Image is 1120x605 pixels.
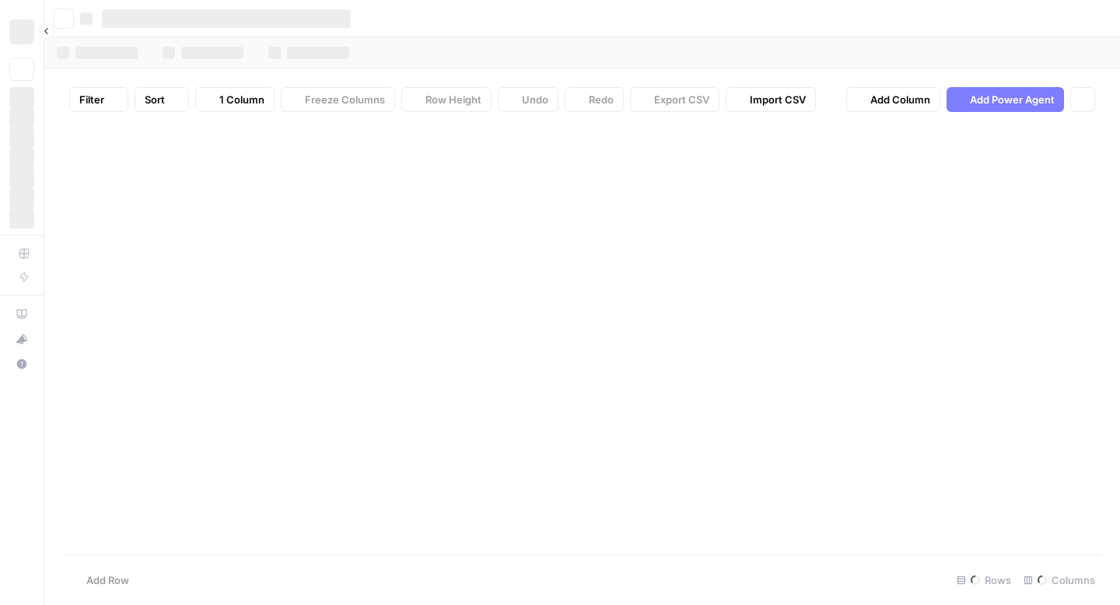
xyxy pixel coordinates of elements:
span: Sort [145,92,165,107]
button: What's new? [9,327,34,351]
button: Row Height [401,87,492,112]
span: Freeze Columns [305,92,385,107]
a: AirOps Academy [9,302,34,327]
span: Import CSV [750,92,806,107]
span: Redo [589,92,614,107]
button: Help + Support [9,351,34,376]
div: Rows [950,568,1017,593]
div: What's new? [10,327,33,351]
span: Row Height [425,92,481,107]
span: Undo [522,92,548,107]
button: Import CSV [726,87,816,112]
span: Add Power Agent [970,92,1055,107]
button: Add Power Agent [947,87,1064,112]
span: Add Row [86,572,129,588]
button: Sort [135,87,189,112]
button: Add Column [846,87,940,112]
span: Add Column [870,92,930,107]
span: Filter [79,92,104,107]
div: Columns [1017,568,1101,593]
button: Freeze Columns [281,87,395,112]
span: 1 Column [219,92,264,107]
button: Undo [498,87,558,112]
button: Add Row [63,568,138,593]
button: Export CSV [630,87,719,112]
button: Redo [565,87,624,112]
button: 1 Column [195,87,275,112]
button: Filter [69,87,128,112]
span: Export CSV [654,92,709,107]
